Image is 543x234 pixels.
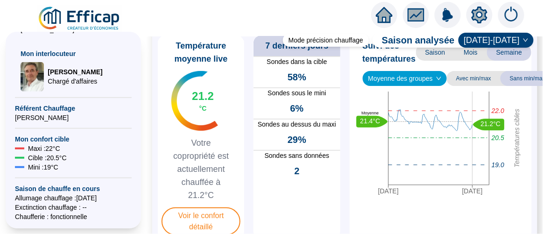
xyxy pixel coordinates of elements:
span: Température moyenne live [162,39,240,65]
span: Maxi : 22 °C [28,144,60,153]
span: Avec min/max [447,71,501,86]
span: Semaine [487,44,531,61]
text: 21.4°C [360,118,380,125]
span: Saison de chauffe en cours [15,184,132,193]
span: fund [408,7,424,23]
span: Suivi des températures [363,39,416,65]
span: down [436,76,442,81]
span: Cible : 20.5 °C [28,153,67,163]
span: Allumage chauffage : [DATE] [15,193,132,203]
text: 21.2°C [480,121,501,128]
span: Saison analysée [373,34,455,47]
span: Mini : 19 °C [28,163,58,172]
span: Mon interlocuteur [21,49,126,58]
tspan: Températures cibles [513,109,521,168]
span: [PERSON_NAME] [48,67,102,77]
tspan: [DATE] [378,187,398,195]
span: 21.2 [192,89,214,104]
span: setting [471,7,488,23]
span: 6% [290,102,303,115]
span: Sondes dans la cible [254,57,340,67]
span: home [376,7,393,23]
span: Mon confort cible [15,135,132,144]
span: 29% [288,133,306,146]
span: Moyenne des groupes [368,71,442,85]
tspan: 20.5 [491,134,504,142]
img: efficap energie logo [37,6,122,32]
tspan: 22.0 [491,107,504,115]
img: alerts [498,2,524,28]
img: indicateur températures [171,71,219,131]
tspan: [DATE] [462,187,482,195]
span: Sondes sous le mini [254,88,340,98]
tspan: 19.0 [492,161,504,169]
span: 58% [288,71,306,84]
span: Sondes au dessus du maxi [254,120,340,129]
img: alerts [435,2,461,28]
span: Mois [454,44,487,61]
text: Moyenne [361,111,379,116]
span: 7 derniers jours [265,39,328,52]
span: down [523,37,529,43]
span: Votre copropriété est actuellement chauffée à 21.2°C [162,136,240,202]
span: Sondes sans données [254,151,340,161]
span: Chargé d'affaires [48,77,102,86]
span: [PERSON_NAME] [15,113,132,122]
span: Exctinction chauffage : -- [15,203,132,212]
span: Saison [416,44,455,61]
span: °C [199,104,207,113]
div: Mode précision chauffage [283,34,369,47]
span: Chaufferie : fonctionnelle [15,212,132,221]
span: Référent Chauffage [15,104,132,113]
span: 2024-2025 [464,33,528,47]
img: Chargé d'affaires [21,62,44,92]
span: 2 [294,164,299,177]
